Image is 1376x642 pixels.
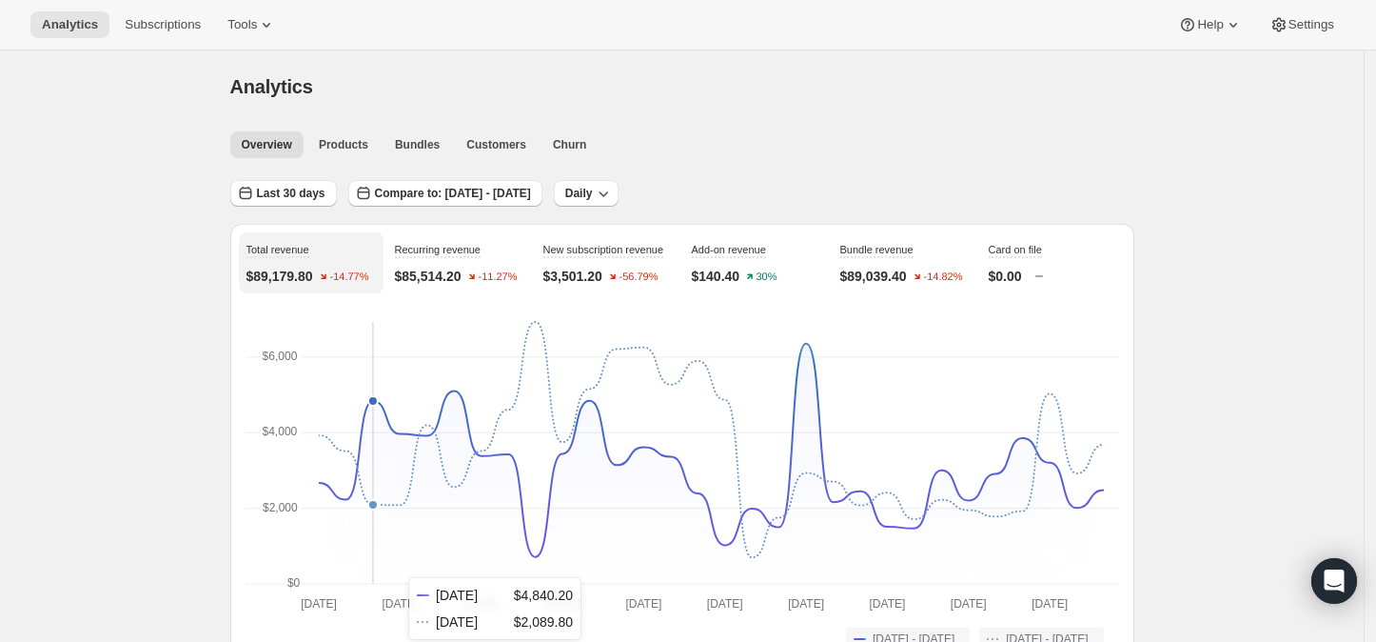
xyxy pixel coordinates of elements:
[395,244,482,255] span: Recurring revenue
[543,244,664,255] span: New subscription revenue
[263,501,298,514] text: $2,000
[395,267,462,286] p: $85,514.20
[553,137,586,152] span: Churn
[625,597,661,611] text: [DATE]
[788,597,824,611] text: [DATE]
[301,597,337,611] text: [DATE]
[348,180,542,207] button: Compare to: [DATE] - [DATE]
[262,425,297,438] text: $4,000
[113,11,212,38] button: Subscriptions
[1197,17,1223,32] span: Help
[1167,11,1253,38] button: Help
[227,17,257,32] span: Tools
[1288,17,1334,32] span: Settings
[466,137,526,152] span: Customers
[543,267,602,286] p: $3,501.20
[382,597,418,611] text: [DATE]
[544,597,580,611] text: [DATE]
[923,271,962,283] text: -14.82%
[125,17,201,32] span: Subscriptions
[554,180,619,207] button: Daily
[319,137,368,152] span: Products
[30,11,109,38] button: Analytics
[42,17,98,32] span: Analytics
[286,576,300,590] text: $0
[692,244,766,255] span: Add-on revenue
[1032,597,1068,611] text: [DATE]
[246,267,313,286] p: $89,179.80
[262,350,297,363] text: $6,000
[257,186,325,201] span: Last 30 days
[395,137,440,152] span: Bundles
[619,271,658,283] text: -56.79%
[565,186,593,201] span: Daily
[757,271,777,283] text: 30%
[242,137,292,152] span: Overview
[246,244,309,255] span: Total revenue
[869,597,905,611] text: [DATE]
[950,597,986,611] text: [DATE]
[989,244,1042,255] span: Card on file
[692,267,740,286] p: $140.40
[989,267,1022,286] p: $0.00
[1311,558,1357,604] div: Open Intercom Messenger
[329,271,368,283] text: -14.77%
[478,271,517,283] text: -11.27%
[230,76,313,97] span: Analytics
[706,597,742,611] text: [DATE]
[1258,11,1346,38] button: Settings
[840,267,907,286] p: $89,039.40
[840,244,914,255] span: Bundle revenue
[462,597,499,611] text: [DATE]
[216,11,287,38] button: Tools
[230,180,337,207] button: Last 30 days
[375,186,531,201] span: Compare to: [DATE] - [DATE]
